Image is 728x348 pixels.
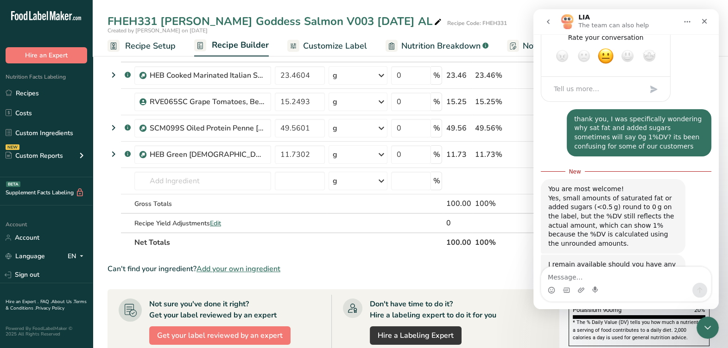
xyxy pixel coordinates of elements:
div: 100.00 [446,198,471,209]
div: Gross Totals [134,199,271,209]
a: Terms & Conditions . [6,298,87,311]
div: 11.73 [446,149,471,160]
a: Customize Label [287,36,367,56]
span: Recipe Setup [125,40,176,52]
div: 15.25 [446,96,471,107]
div: g [333,70,337,81]
img: Sub Recipe [139,125,146,132]
div: g [333,175,337,186]
span: Notes & Attachments [523,40,606,52]
div: 23.46% [475,70,515,81]
div: Don't have time to do it? Hire a labeling expert to do it for you [370,298,496,321]
div: Recipe Yield Adjustments [134,218,271,228]
input: Add Ingredient [134,172,271,190]
div: NEW [6,144,19,150]
div: EN [68,251,87,262]
span: 900mg [603,306,621,313]
a: Privacy Policy [36,305,64,311]
a: FAQ . [40,298,51,305]
div: SCM099S Oiled Protein Penne [DATE] AL [150,123,266,134]
div: BETA [6,181,20,187]
button: Get your label reviewed by an expert [149,326,291,345]
a: Hire a Labeling Expert [370,326,462,345]
div: FHEH331 [PERSON_NAME] Goddess Salmon V003 [DATE] AL [108,13,443,30]
a: Hire an Expert . [6,298,38,305]
span: Nutrition Breakdown [401,40,481,52]
span: Customize Label [303,40,367,52]
a: Recipe Builder [194,35,269,57]
span: 20% [694,306,705,313]
th: 100.00 [444,232,473,252]
th: Net Totals [133,232,444,252]
a: Recipe Setup [108,36,176,56]
div: 100% [475,198,515,209]
div: g [333,96,337,107]
div: HEB Cooked Marinated Italian Salmon [DATE] AL [150,70,266,81]
div: 0 [446,217,471,229]
th: 100% [473,232,517,252]
img: Sub Recipe [139,72,146,79]
iframe: Intercom live chat [696,317,719,339]
span: Add your own ingredient [196,263,280,274]
div: 15.25% [475,96,515,107]
div: RVE065SC Grape Tomatoes, Bella Fresh [DATE] AC [150,96,266,107]
div: 23.46 [446,70,471,81]
div: Custom Reports [6,151,63,161]
iframe: Intercom live chat [533,9,719,309]
div: g [333,149,337,160]
a: Language [6,248,45,264]
a: Notes & Attachments [507,36,606,56]
div: Can't find your ingredient? [108,263,559,274]
span: Recipe Builder [212,39,269,51]
div: HEB Green [DEMOGRAPHIC_DATA] Dressing [DATE] AL [150,149,266,160]
div: Recipe Code: FHEH331 [447,19,507,27]
img: Sub Recipe [139,151,146,158]
div: 11.73% [475,149,515,160]
div: 49.56 [446,123,471,134]
button: Hire an Expert [6,47,87,63]
div: Not sure you've done it right? Get your label reviewed by an expert [149,298,277,321]
div: 49.56% [475,123,515,134]
a: Nutrition Breakdown [386,36,488,56]
span: Created by [PERSON_NAME] on [DATE] [108,27,208,34]
div: Powered By FoodLabelMaker © 2025 All Rights Reserved [6,326,87,337]
a: About Us . [51,298,74,305]
span: Edit [210,219,221,228]
div: g [333,123,337,134]
section: * The % Daily Value (DV) tells you how much a nutrient in a serving of food contributes to a dail... [573,319,705,342]
span: Potassium [573,306,601,313]
span: Get your label reviewed by an expert [157,330,283,341]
